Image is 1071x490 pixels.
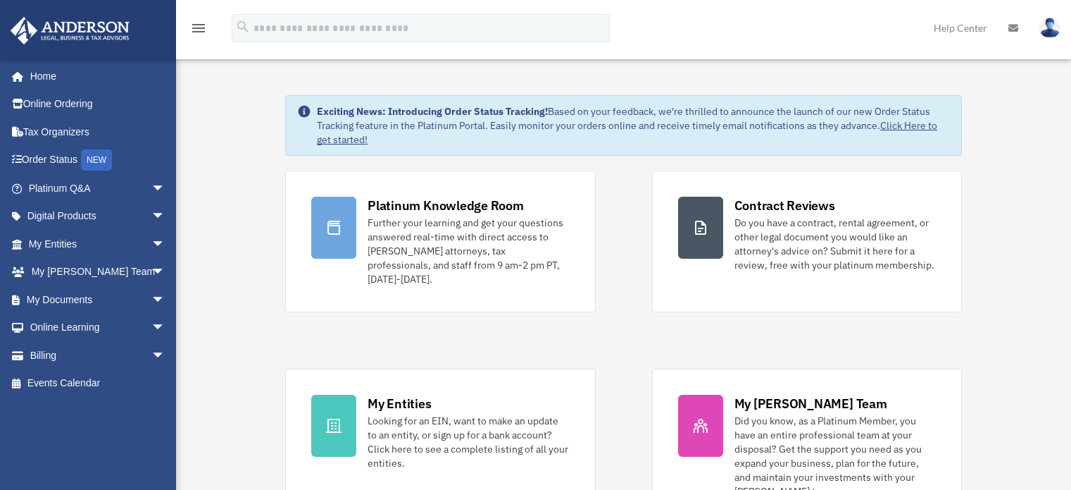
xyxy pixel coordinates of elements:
[151,314,180,343] span: arrow_drop_down
[151,286,180,314] span: arrow_drop_down
[10,62,180,90] a: Home
[317,105,548,118] strong: Exciting News: Introducing Order Status Tracking!
[10,314,187,342] a: Online Learningarrow_drop_down
[368,197,524,214] div: Platinum Knowledge Room
[10,202,187,231] a: Digital Productsarrow_drop_down
[1039,18,1060,38] img: User Pic
[368,395,431,412] div: My Entities
[81,149,112,171] div: NEW
[652,171,962,312] a: Contract Reviews Do you have a contract, rental agreement, or other legal document you would like...
[6,17,134,44] img: Anderson Advisors Platinum Portal
[151,258,180,287] span: arrow_drop_down
[10,258,187,286] a: My [PERSON_NAME] Teamarrow_drop_down
[10,286,187,314] a: My Documentsarrow_drop_down
[734,197,835,214] div: Contract Reviews
[235,19,251,35] i: search
[151,174,180,203] span: arrow_drop_down
[10,369,187,398] a: Events Calendar
[317,104,950,147] div: Based on your feedback, we're thrilled to announce the launch of our new Order Status Tracking fe...
[317,119,937,146] a: Click Here to get started!
[368,414,569,470] div: Looking for an EIN, want to make an update to an entity, or sign up for a bank account? Click her...
[734,216,936,272] div: Do you have a contract, rental agreement, or other legal document you would like an attorney's ad...
[190,25,207,37] a: menu
[734,395,887,412] div: My [PERSON_NAME] Team
[190,20,207,37] i: menu
[10,230,187,258] a: My Entitiesarrow_drop_down
[10,174,187,202] a: Platinum Q&Aarrow_drop_down
[10,341,187,369] a: Billingarrow_drop_down
[285,171,595,312] a: Platinum Knowledge Room Further your learning and get your questions answered real-time with dire...
[151,230,180,259] span: arrow_drop_down
[151,341,180,370] span: arrow_drop_down
[10,146,187,175] a: Order StatusNEW
[368,216,569,286] div: Further your learning and get your questions answered real-time with direct access to [PERSON_NAM...
[10,90,187,118] a: Online Ordering
[151,202,180,231] span: arrow_drop_down
[10,118,187,146] a: Tax Organizers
